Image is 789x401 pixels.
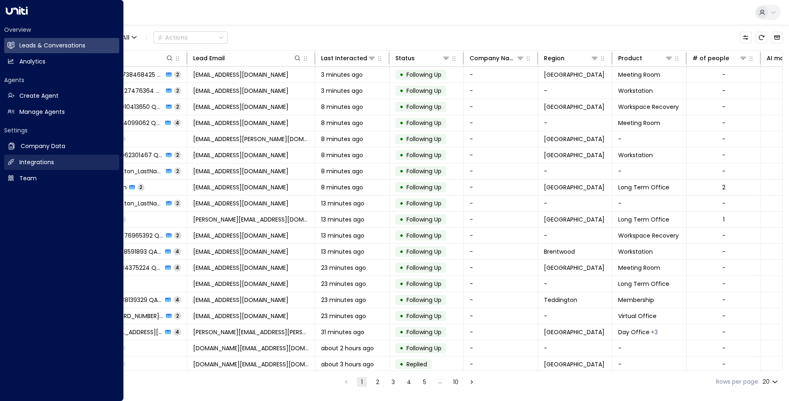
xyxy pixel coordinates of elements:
[341,377,477,387] nav: pagination navigation
[321,312,366,320] span: 23 minutes ago
[722,87,725,95] div: -
[4,171,119,186] a: Team
[19,57,45,66] h2: Analytics
[722,183,725,191] div: 2
[692,53,729,63] div: # of people
[174,87,181,94] span: 2
[406,151,442,159] span: Following Up
[406,167,442,175] span: Following Up
[193,151,288,159] span: hdlziwet@guerrillamailblock.com
[756,32,767,43] span: Refresh
[399,84,404,98] div: •
[399,261,404,275] div: •
[4,26,119,34] h2: Overview
[464,67,538,83] td: -
[406,264,442,272] span: Following Up
[399,196,404,210] div: •
[321,71,363,79] span: 3 minutes ago
[618,248,653,256] span: Workstation
[618,312,657,320] span: Virtual Office
[395,53,450,63] div: Status
[21,142,65,151] h2: Company Data
[722,312,725,320] div: -
[193,296,288,304] span: yijhfmek@guerrillamailblock.com
[722,248,725,256] div: -
[404,377,414,387] button: Go to page 4
[157,34,188,41] div: Actions
[618,328,650,336] span: Day Office
[544,328,605,336] span: Spokane
[771,32,783,43] button: Archived Leads
[470,53,516,63] div: Company Name
[373,377,383,387] button: Go to page 2
[399,180,404,194] div: •
[406,183,442,191] span: Following Up
[406,231,442,240] span: Following Up
[193,119,288,127] span: exnwerxs@guerrillamailblock.com
[321,183,363,191] span: 8 minutes ago
[420,377,430,387] button: Go to page 5
[467,377,477,387] button: Go to next page
[464,292,538,308] td: -
[399,277,404,291] div: •
[464,340,538,356] td: -
[321,167,363,175] span: 8 minutes ago
[722,231,725,240] div: -
[722,71,725,79] div: -
[193,53,302,63] div: Lead Email
[618,231,679,240] span: Workspace Recovery
[193,103,288,111] span: vcygnhdv@guerrillamailblock.com
[399,132,404,146] div: •
[406,135,442,143] span: Following Up
[321,135,363,143] span: 8 minutes ago
[538,308,612,324] td: -
[193,199,288,208] span: proton_test_automation_aca4f96d-aa9a-4092-a068-3d1476bc6448@regusignore.com
[193,167,288,175] span: proton_test_automation_eae3ff52-5348-421e-bf29-3ecabdada4bc@regusignore.com
[174,151,181,158] span: 2
[538,228,612,243] td: -
[612,163,687,179] td: -
[464,260,538,276] td: -
[464,115,538,131] td: -
[174,232,181,239] span: 2
[399,325,404,339] div: •
[544,296,577,304] span: Teddington
[406,87,442,95] span: Following Up
[388,377,398,387] button: Go to page 3
[193,135,309,143] span: dolly.nelsen@yahoo.com
[618,53,673,63] div: Product
[470,53,524,63] div: Company Name
[538,83,612,99] td: -
[174,167,181,175] span: 2
[722,280,725,288] div: -
[122,34,130,41] span: All
[464,356,538,372] td: -
[395,53,415,63] div: Status
[464,308,538,324] td: -
[193,71,288,79] span: znqoqjlz@guerrillamailblock.com
[464,276,538,292] td: -
[193,360,309,368] span: danielamirraguimaraes.prof@gmail.com
[723,215,725,224] div: 1
[173,296,181,303] span: 4
[612,196,687,211] td: -
[544,103,605,111] span: LONDON
[618,103,679,111] span: Workspace Recovery
[435,377,445,387] div: …
[321,231,364,240] span: 13 minutes ago
[321,87,363,95] span: 3 minutes ago
[406,360,427,368] span: Replied
[321,328,364,336] span: 31 minutes ago
[464,244,538,259] td: -
[612,340,687,356] td: -
[19,174,37,183] h2: Team
[4,104,119,120] a: Manage Agents
[4,126,119,134] h2: Settings
[618,280,669,288] span: Long Term Office
[722,167,725,175] div: -
[722,296,725,304] div: -
[406,71,442,79] span: Following Up
[173,119,181,126] span: 4
[174,71,181,78] span: 2
[406,215,442,224] span: Following Up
